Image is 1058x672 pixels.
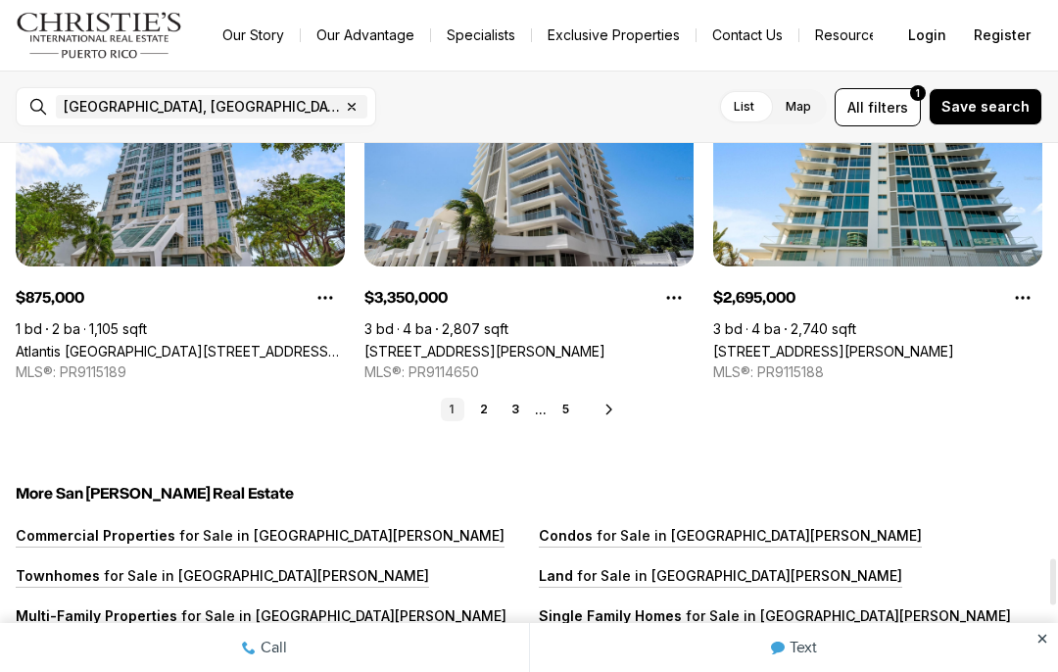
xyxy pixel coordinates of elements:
p: for Sale in [GEOGRAPHIC_DATA][PERSON_NAME] [682,607,1011,624]
a: 5 [554,398,578,421]
a: 540 A. de la Constitucion LE PARC #203, SAN JUAN PR, 00907 [713,343,954,360]
img: logo [16,12,183,59]
a: Commercial Properties for Sale in [GEOGRAPHIC_DATA][PERSON_NAME] [16,527,505,544]
a: 540 DE LA CONSTITUCION AVE #701, SAN JUAN PR, 00901 [364,343,605,360]
li: ... [535,403,547,417]
p: for Sale in [GEOGRAPHIC_DATA][PERSON_NAME] [593,527,922,544]
button: Save search [929,88,1042,125]
span: filters [868,97,908,118]
span: All [847,97,864,118]
a: Condos for Sale in [GEOGRAPHIC_DATA][PERSON_NAME] [539,527,922,544]
button: Register [962,16,1042,55]
h5: More San [PERSON_NAME] Real Estate [16,484,1042,504]
button: Property options [1003,278,1042,317]
p: Land [539,567,573,584]
span: Login [908,27,946,43]
button: Contact Us [697,22,798,49]
span: [GEOGRAPHIC_DATA], [GEOGRAPHIC_DATA], [GEOGRAPHIC_DATA] [64,99,340,115]
p: Multi-Family Properties [16,607,177,624]
p: Commercial Properties [16,527,175,544]
button: Property options [306,278,345,317]
span: 1 [916,85,920,101]
a: Our Story [207,22,300,49]
a: Exclusive Properties [532,22,696,49]
button: Allfilters1 [835,88,921,126]
a: 2 [472,398,496,421]
a: Multi-Family Properties for Sale in [GEOGRAPHIC_DATA][PERSON_NAME] [16,607,506,624]
p: for Sale in [GEOGRAPHIC_DATA][PERSON_NAME] [177,607,506,624]
label: List [718,89,770,124]
a: Specialists [431,22,531,49]
p: Single Family Homes [539,607,682,624]
a: 1 [441,398,464,421]
a: Atlantis 404 AVENIDA DE LA CONSTITUCIÓN #507, SAN JUAN PR, 00901 [16,343,345,360]
a: Our Advantage [301,22,430,49]
p: for Sale in [GEOGRAPHIC_DATA][PERSON_NAME] [573,567,902,584]
nav: Pagination [441,398,578,421]
button: Property options [654,278,694,317]
button: Login [896,16,958,55]
a: Single Family Homes for Sale in [GEOGRAPHIC_DATA][PERSON_NAME] [539,607,1011,624]
a: Resources [799,22,900,49]
a: 3 [504,398,527,421]
span: Save search [941,99,1030,115]
label: Map [770,89,827,124]
p: Townhomes [16,567,100,584]
p: Condos [539,527,593,544]
p: for Sale in [GEOGRAPHIC_DATA][PERSON_NAME] [175,527,505,544]
p: for Sale in [GEOGRAPHIC_DATA][PERSON_NAME] [100,567,429,584]
a: Townhomes for Sale in [GEOGRAPHIC_DATA][PERSON_NAME] [16,567,429,584]
span: Register [974,27,1031,43]
a: Land for Sale in [GEOGRAPHIC_DATA][PERSON_NAME] [539,567,902,584]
